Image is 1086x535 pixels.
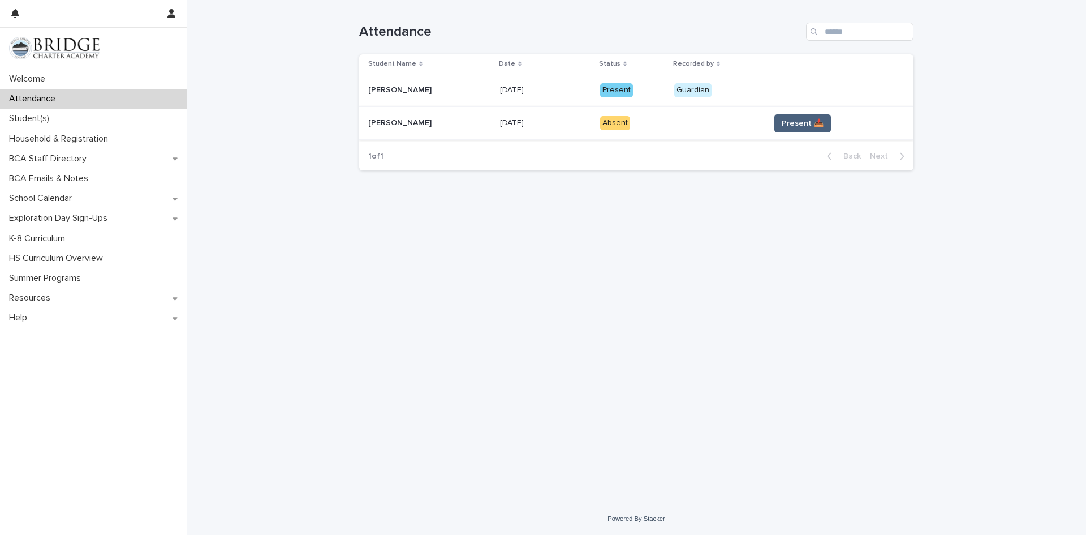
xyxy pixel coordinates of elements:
p: BCA Emails & Notes [5,173,97,184]
img: V1C1m3IdTEidaUdm9Hs0 [9,37,100,59]
p: Resources [5,293,59,303]
span: Back [837,152,861,160]
p: Recorded by [673,58,714,70]
div: Absent [600,116,630,130]
div: Present [600,83,633,97]
p: Status [599,58,620,70]
button: Present 📥 [774,114,831,132]
p: Welcome [5,74,54,84]
p: [DATE] [500,83,526,95]
button: Next [865,151,913,161]
p: Summer Programs [5,273,90,284]
p: - [674,118,761,128]
p: BCA Staff Directory [5,153,96,164]
span: Present 📥 [782,118,824,129]
div: Guardian [674,83,712,97]
tr: [PERSON_NAME][PERSON_NAME] [DATE][DATE] PresentGuardian [359,74,913,107]
a: Powered By Stacker [607,515,665,522]
p: Student Name [368,58,416,70]
p: Student(s) [5,113,58,124]
p: School Calendar [5,193,81,204]
p: Household & Registration [5,134,117,144]
button: Back [818,151,865,161]
p: [PERSON_NAME] [368,116,434,128]
p: Exploration Day Sign-Ups [5,213,117,224]
p: Attendance [5,93,64,104]
p: [DATE] [500,116,526,128]
p: [PERSON_NAME] [368,83,434,95]
h1: Attendance [359,24,801,40]
p: K-8 Curriculum [5,233,74,244]
p: HS Curriculum Overview [5,253,112,264]
span: Next [870,152,895,160]
tr: [PERSON_NAME][PERSON_NAME] [DATE][DATE] Absent-Present 📥 [359,107,913,140]
p: Help [5,313,36,323]
p: 1 of 1 [359,143,393,170]
p: Date [499,58,515,70]
input: Search [806,23,913,41]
